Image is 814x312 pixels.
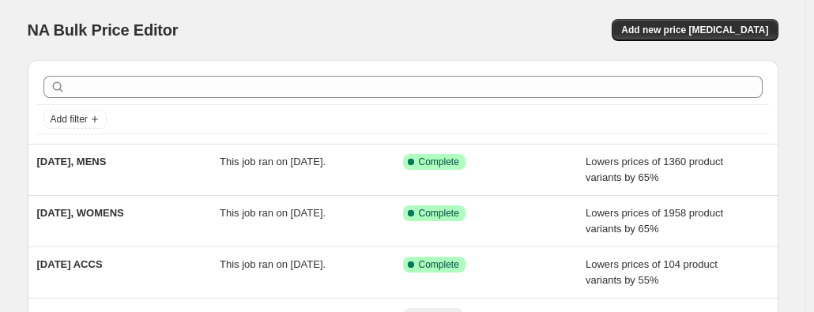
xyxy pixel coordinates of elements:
[621,24,768,36] span: Add new price [MEDICAL_DATA]
[220,207,326,219] span: This job ran on [DATE].
[37,207,124,219] span: [DATE], WOMENS
[51,113,88,126] span: Add filter
[612,19,778,41] button: Add new price [MEDICAL_DATA]
[37,156,107,167] span: [DATE], MENS
[28,21,179,39] span: NA Bulk Price Editor
[586,258,718,286] span: Lowers prices of 104 product variants by 55%
[586,207,723,235] span: Lowers prices of 1958 product variants by 65%
[220,258,326,270] span: This job ran on [DATE].
[419,207,459,220] span: Complete
[37,258,103,270] span: [DATE] ACCS
[586,156,723,183] span: Lowers prices of 1360 product variants by 65%
[419,156,459,168] span: Complete
[43,110,107,129] button: Add filter
[419,258,459,271] span: Complete
[220,156,326,167] span: This job ran on [DATE].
